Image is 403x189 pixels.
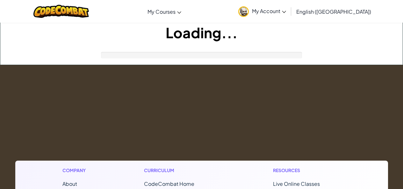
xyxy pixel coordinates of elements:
span: My Account [252,8,286,14]
a: My Courses [144,3,184,20]
a: My Account [235,1,289,21]
span: My Courses [148,8,176,15]
img: CodeCombat logo [33,5,89,18]
span: CodeCombat Home [144,180,194,187]
h1: Resources [273,167,341,174]
h1: Company [62,167,92,174]
a: About [62,180,77,187]
h1: Loading... [0,23,403,42]
a: English ([GEOGRAPHIC_DATA]) [293,3,374,20]
a: Live Online Classes [273,180,320,187]
h1: Curriculum [144,167,221,174]
span: English ([GEOGRAPHIC_DATA]) [296,8,371,15]
img: avatar [238,6,249,17]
